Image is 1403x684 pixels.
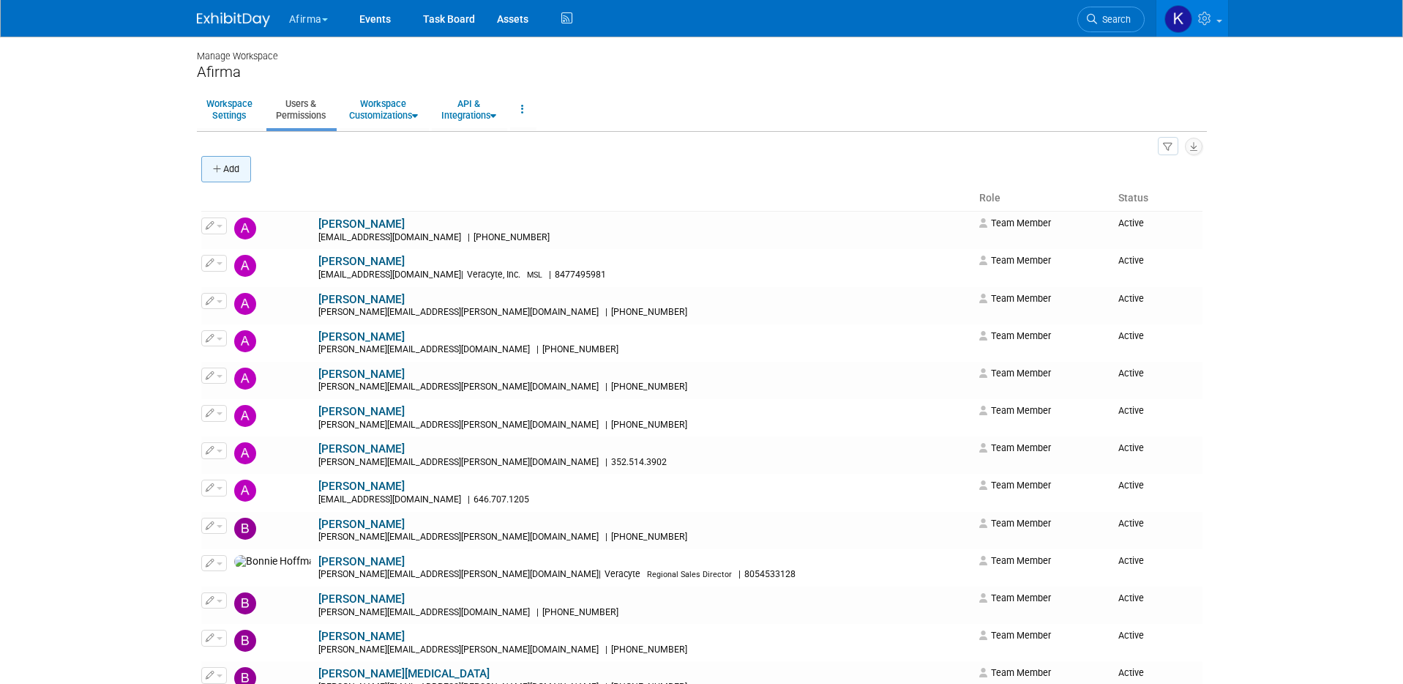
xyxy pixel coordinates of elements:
span: | [605,532,607,542]
span: [PHONE_NUMBER] [607,382,692,392]
div: Manage Workspace [197,37,1207,63]
span: Active [1118,442,1144,453]
span: 8054533128 [741,569,800,579]
button: Add [201,156,251,182]
span: Active [1118,518,1144,529]
a: [PERSON_NAME] [318,330,405,343]
span: Team Member [979,518,1051,529]
span: Active [1118,293,1144,304]
div: [PERSON_NAME][EMAIL_ADDRESS][PERSON_NAME][DOMAIN_NAME] [318,457,970,469]
div: [PERSON_NAME][EMAIL_ADDRESS][PERSON_NAME][DOMAIN_NAME] [318,382,970,393]
a: [PERSON_NAME] [318,555,405,568]
span: 8477495981 [551,269,610,280]
span: [PHONE_NUMBER] [607,420,692,430]
a: [PERSON_NAME] [318,405,405,418]
a: [PERSON_NAME] [318,293,405,306]
div: [PERSON_NAME][EMAIL_ADDRESS][PERSON_NAME][DOMAIN_NAME] [318,420,970,431]
a: [PERSON_NAME] [318,368,405,381]
span: Active [1118,218,1144,228]
a: [PERSON_NAME] [318,592,405,606]
a: [PERSON_NAME] [318,630,405,643]
div: Afirma [197,63,1207,81]
a: WorkspaceSettings [197,92,262,127]
span: | [468,232,470,242]
span: Active [1118,480,1144,491]
span: | [536,344,539,354]
span: | [599,569,601,579]
span: 646.707.1205 [470,494,534,505]
span: Team Member [979,255,1051,266]
img: Allan Chan [234,330,256,352]
span: Search [1097,14,1131,25]
span: Active [1118,255,1144,266]
a: [PERSON_NAME][MEDICAL_DATA] [318,667,490,680]
a: [PERSON_NAME] [318,518,405,531]
span: Team Member [979,630,1051,641]
img: Barbara Anagnos [234,518,256,540]
img: ExhibitDay [197,12,270,27]
span: Team Member [979,592,1051,603]
span: Team Member [979,442,1051,453]
div: [EMAIL_ADDRESS][DOMAIN_NAME] [318,232,970,244]
span: Team Member [979,667,1051,678]
img: Amanda Graham [234,405,256,427]
span: Team Member [979,405,1051,416]
span: Active [1118,630,1144,641]
span: | [738,569,741,579]
span: Active [1118,667,1144,678]
div: [PERSON_NAME][EMAIL_ADDRESS][DOMAIN_NAME] [318,344,970,356]
div: [EMAIL_ADDRESS][DOMAIN_NAME] [318,494,970,506]
img: Adeeb Ansari [234,255,256,277]
span: Active [1118,555,1144,566]
span: | [468,494,470,505]
span: Active [1118,368,1144,379]
a: [PERSON_NAME] [318,255,405,268]
span: [PHONE_NUMBER] [607,307,692,317]
img: Allison Wyand [234,368,256,390]
span: Active [1118,405,1144,416]
img: Keirsten Davis [1164,5,1192,33]
span: Regional Sales Director [647,570,732,579]
img: Atanas Kaykov [234,480,256,502]
img: Abbee Buchanan [234,218,256,239]
th: Role [973,186,1112,211]
span: | [605,457,607,467]
span: [PHONE_NUMBER] [539,607,623,617]
div: [PERSON_NAME][EMAIL_ADDRESS][PERSON_NAME][DOMAIN_NAME] [318,532,970,543]
span: MSL [527,270,542,280]
span: | [605,420,607,430]
span: [PHONE_NUMBER] [607,644,692,655]
a: [PERSON_NAME] [318,480,405,493]
span: Team Member [979,480,1051,491]
span: Veracyte [601,569,645,579]
a: [PERSON_NAME] [318,442,405,456]
div: [EMAIL_ADDRESS][DOMAIN_NAME] [318,269,970,281]
span: [PHONE_NUMBER] [470,232,554,242]
span: Team Member [979,293,1051,304]
span: | [549,269,551,280]
span: Team Member [979,330,1051,341]
span: Team Member [979,368,1051,379]
span: Veracyte, Inc. [463,269,525,280]
span: 352.514.3902 [607,457,671,467]
a: WorkspaceCustomizations [340,92,427,127]
span: | [605,644,607,655]
span: [PHONE_NUMBER] [607,532,692,542]
div: [PERSON_NAME][EMAIL_ADDRESS][PERSON_NAME][DOMAIN_NAME] [318,569,970,581]
a: Users &Permissions [266,92,335,127]
img: Bonnie Hoffman [234,555,311,568]
a: [PERSON_NAME] [318,218,405,231]
div: [PERSON_NAME][EMAIL_ADDRESS][PERSON_NAME][DOMAIN_NAME] [318,644,970,656]
span: | [605,307,607,317]
img: Brent Vetter [234,630,256,652]
div: [PERSON_NAME][EMAIL_ADDRESS][DOMAIN_NAME] [318,607,970,619]
a: Search [1077,7,1145,32]
span: Team Member [979,218,1051,228]
img: Amy Emerson [234,442,256,464]
img: Adrienne Brooks [234,293,256,315]
span: | [536,607,539,617]
th: Status [1112,186,1202,211]
span: [PHONE_NUMBER] [539,344,623,354]
a: API &Integrations [432,92,506,127]
span: | [461,269,463,280]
